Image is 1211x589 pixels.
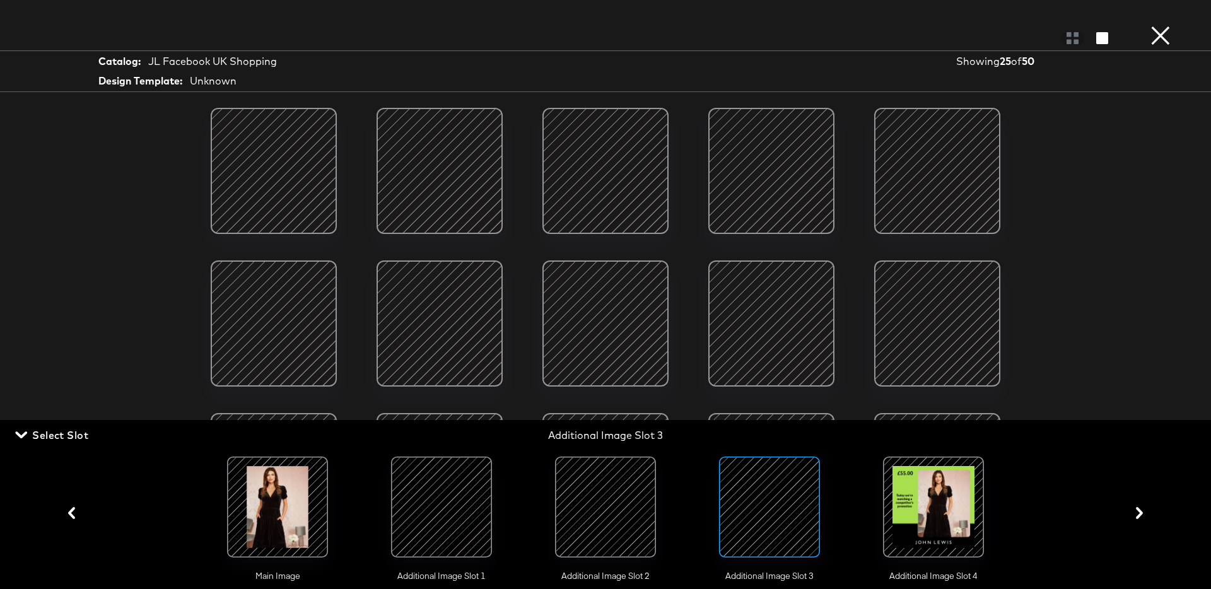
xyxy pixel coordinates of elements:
strong: 50 [1022,55,1034,67]
div: Showing of [956,54,1091,69]
div: Unknown [190,74,237,88]
div: Additional Image Slot 3 [411,428,800,443]
span: Additional Image Slot 2 [542,570,669,582]
span: Additional Image Slot 4 [870,570,997,582]
strong: Catalog: [98,54,141,69]
span: Select Slot [18,426,88,444]
span: Additional Image Slot 1 [378,570,505,582]
strong: 25 [1000,55,1011,67]
span: Additional Image Slot 3 [706,570,833,582]
strong: Design Template: [98,74,182,88]
span: Main Image [214,570,341,582]
button: Select Slot [13,426,93,444]
div: JL Facebook UK Shopping [148,54,277,69]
